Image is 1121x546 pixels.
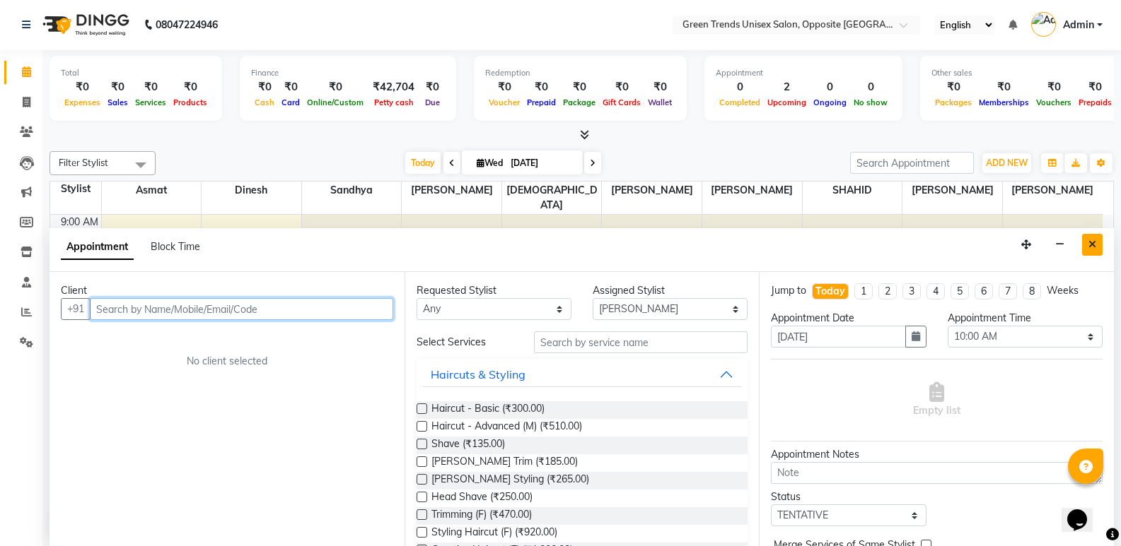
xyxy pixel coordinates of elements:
span: ADD NEW [986,158,1028,168]
img: logo [36,5,133,44]
div: ₹0 [251,79,278,95]
li: 6 [975,283,993,299]
span: Asmat [102,182,202,199]
span: [DEMOGRAPHIC_DATA] [502,182,602,214]
span: Due [422,97,443,107]
input: 2025-09-03 [506,153,577,174]
div: ₹0 [523,79,559,95]
span: SHAHID [803,182,902,199]
div: 0 [850,79,891,95]
div: ₹0 [132,79,170,95]
div: Assigned Stylist [593,283,748,298]
span: Admin [1063,18,1094,32]
li: 4 [927,283,945,299]
img: Admin [1031,12,1056,37]
span: Gift Cards [599,97,644,107]
div: Jump to [771,283,806,298]
span: [PERSON_NAME] Trim (₹185.00) [431,454,578,472]
div: Stylist [50,182,101,196]
input: Search by service name [534,331,748,353]
span: No show [850,97,891,107]
div: Client [61,283,393,298]
div: ₹0 [170,79,211,95]
span: Empty list [913,382,960,418]
button: ADD NEW [982,153,1031,173]
span: Vouchers [1033,97,1075,107]
span: Card [278,97,303,107]
div: Haircuts & Styling [431,366,525,383]
span: Dinesh [202,182,301,199]
input: yyyy-mm-dd [771,326,905,348]
span: [PERSON_NAME] [902,182,1002,199]
span: Sales [104,97,132,107]
span: Petty cash [371,97,417,107]
div: ₹0 [559,79,599,95]
li: 5 [951,283,969,299]
span: Completed [716,97,764,107]
span: Head Shave (₹250.00) [431,489,533,507]
div: Requested Stylist [417,283,571,298]
span: Voucher [485,97,523,107]
span: Prepaid [523,97,559,107]
button: Haircuts & Styling [422,362,743,387]
span: [PERSON_NAME] [402,182,501,199]
li: 8 [1023,283,1041,299]
button: +91 [61,298,91,320]
div: Appointment Time [948,311,1103,326]
span: Haircut - Basic (₹300.00) [431,401,545,419]
div: Finance [251,67,445,79]
span: Block Time [151,240,200,253]
div: Today [815,284,845,299]
span: Styling Haircut (F) (₹920.00) [431,525,557,542]
div: ₹0 [599,79,644,95]
div: ₹0 [644,79,675,95]
span: [PERSON_NAME] [1003,182,1103,199]
li: 7 [999,283,1017,299]
span: Wallet [644,97,675,107]
div: No client selected [95,354,359,369]
div: ₹0 [931,79,975,95]
div: Appointment Date [771,311,926,326]
span: Products [170,97,211,107]
div: ₹42,704 [367,79,420,95]
input: Search by Name/Mobile/Email/Code [90,298,393,320]
button: Close [1082,234,1103,256]
span: [PERSON_NAME] [602,182,702,199]
div: Status [771,489,926,504]
div: Select Services [406,335,523,350]
div: ₹0 [485,79,523,95]
span: Sandhya [302,182,402,199]
div: ₹0 [278,79,303,95]
div: 0 [810,79,850,95]
div: Appointment Notes [771,447,1103,462]
span: Expenses [61,97,104,107]
li: 3 [902,283,921,299]
span: Shave (₹135.00) [431,437,505,454]
span: [PERSON_NAME] [702,182,802,199]
span: Upcoming [764,97,810,107]
span: Filter Stylist [59,157,108,168]
span: Services [132,97,170,107]
li: 2 [878,283,897,299]
li: 1 [854,283,873,299]
input: Search Appointment [850,152,974,174]
span: Appointment [61,235,134,260]
span: Wed [473,158,506,168]
span: Haircut - Advanced (M) (₹510.00) [431,419,582,437]
div: Total [61,67,211,79]
span: [PERSON_NAME] Styling (₹265.00) [431,472,589,489]
div: Weeks [1047,283,1079,298]
span: Memberships [975,97,1033,107]
span: Package [559,97,599,107]
div: ₹0 [975,79,1033,95]
span: Packages [931,97,975,107]
div: 9:00 AM [58,215,101,230]
span: Online/Custom [303,97,367,107]
div: 0 [716,79,764,95]
div: Redemption [485,67,675,79]
div: ₹0 [61,79,104,95]
div: 2 [764,79,810,95]
span: Prepaids [1075,97,1115,107]
div: ₹0 [104,79,132,95]
span: Cash [251,97,278,107]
